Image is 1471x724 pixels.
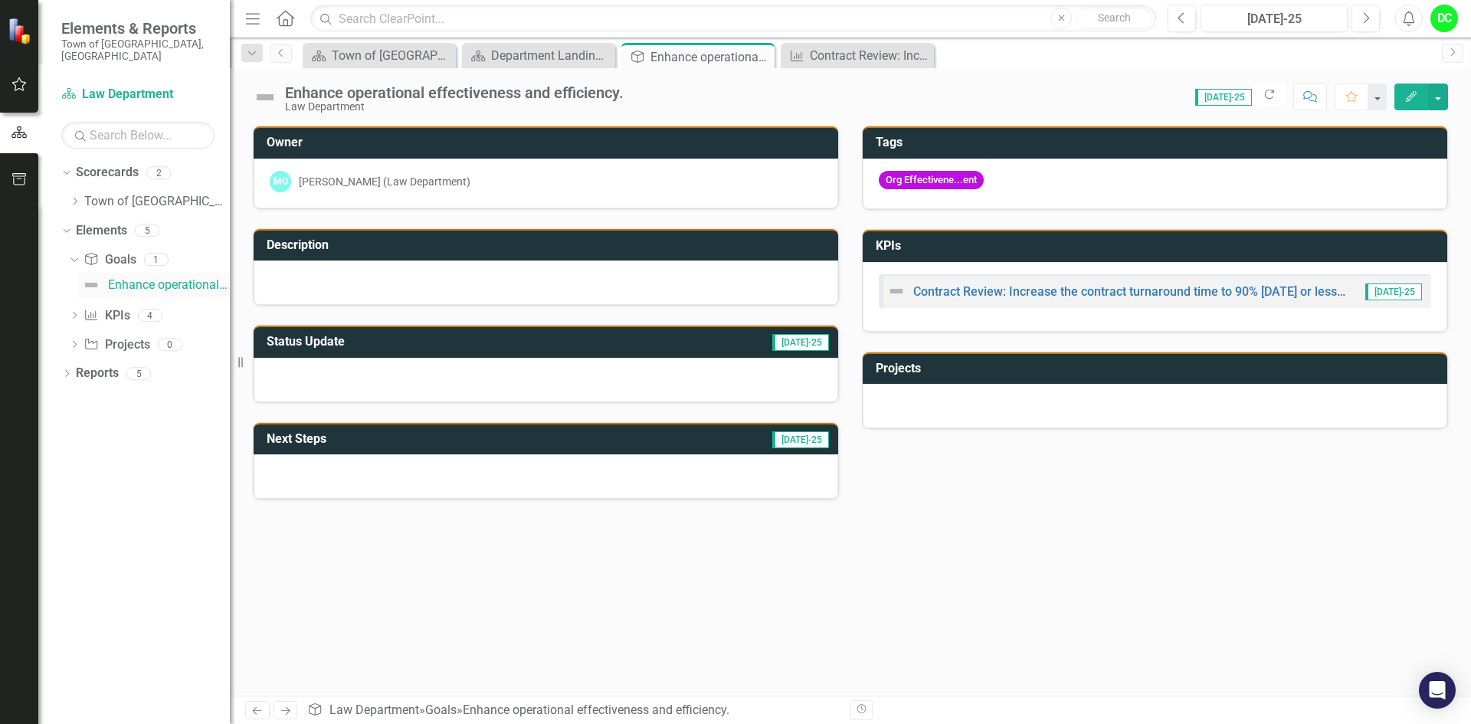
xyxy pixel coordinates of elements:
[1201,5,1348,32] button: [DATE]-25
[61,38,215,63] small: Town of [GEOGRAPHIC_DATA], [GEOGRAPHIC_DATA]
[876,136,1440,149] h3: Tags
[306,46,452,65] a: Town of [GEOGRAPHIC_DATA] Page
[84,251,136,269] a: Goals
[1365,283,1422,300] span: [DATE]-25
[1195,89,1252,106] span: [DATE]-25
[84,193,230,211] a: Town of [GEOGRAPHIC_DATA]
[491,46,611,65] div: Department Landing Page
[144,254,169,267] div: 1
[1098,11,1131,24] span: Search
[285,84,624,101] div: Enhance operational effectiveness and efficiency.
[876,362,1440,375] h3: Projects
[267,238,831,252] h3: Description
[138,309,162,322] div: 4
[1206,10,1342,28] div: [DATE]-25
[76,365,119,382] a: Reports
[158,338,182,351] div: 0
[61,86,215,103] a: Law Department
[329,703,419,717] a: Law Department
[913,284,1395,299] a: Contract Review: Increase the contract turnaround time to 90% [DATE] or less by [DATE].
[772,334,829,351] span: [DATE]-25
[299,174,470,189] div: [PERSON_NAME] (Law Department)
[785,46,930,65] a: Contract Review: Increase the contract turnaround time to 90% [DATE] or less by [DATE].
[253,85,277,110] img: Not Defined
[267,136,831,149] h3: Owner
[310,5,1156,32] input: Search ClearPoint...
[650,48,771,67] div: Enhance operational effectiveness and efficiency.
[810,46,930,65] div: Contract Review: Increase the contract turnaround time to 90% [DATE] or less by [DATE].
[146,166,171,179] div: 2
[879,171,984,190] span: Org Effectivene...ent
[463,703,729,717] div: Enhance operational effectiveness and efficiency.
[1076,8,1152,29] button: Search
[876,239,1440,253] h3: KPIs
[135,224,159,238] div: 5
[307,702,839,719] div: » »
[8,18,34,44] img: ClearPoint Strategy
[772,431,829,448] span: [DATE]-25
[76,164,139,182] a: Scorecards
[82,276,100,294] img: Not Defined
[267,432,552,446] h3: Next Steps
[1430,5,1458,32] button: DC
[108,278,230,292] div: Enhance operational effectiveness and efficiency.
[332,46,452,65] div: Town of [GEOGRAPHIC_DATA] Page
[887,282,906,300] img: Not Defined
[61,19,215,38] span: Elements & Reports
[78,273,230,297] a: Enhance operational effectiveness and efficiency.
[84,336,149,354] a: Projects
[285,101,624,113] div: Law Department
[425,703,457,717] a: Goals
[61,122,215,149] input: Search Below...
[76,222,127,240] a: Elements
[84,307,129,325] a: KPIs
[466,46,611,65] a: Department Landing Page
[267,335,590,349] h3: Status Update
[1419,672,1456,709] div: Open Intercom Messenger
[270,171,291,192] div: MO
[126,367,151,380] div: 5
